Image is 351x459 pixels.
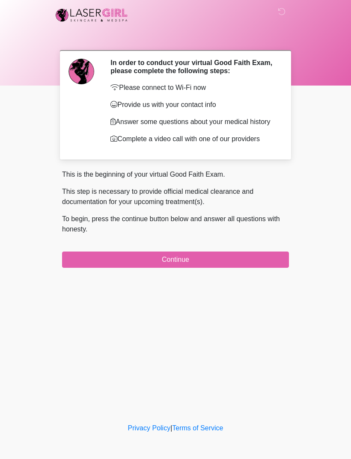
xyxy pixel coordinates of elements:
[62,169,289,180] p: This is the beginning of your virtual Good Faith Exam.
[110,100,276,110] p: Provide us with your contact info
[62,187,289,207] p: This step is necessary to provide official medical clearance and documentation for your upcoming ...
[68,59,94,84] img: Agent Avatar
[110,134,276,144] p: Complete a video call with one of our providers
[56,31,295,47] h1: ‎ ‎
[110,83,276,93] p: Please connect to Wi-Fi now
[110,117,276,127] p: Answer some questions about your medical history
[172,424,223,432] a: Terms of Service
[62,252,289,268] button: Continue
[62,214,289,234] p: To begin, press the continue button below and answer all questions with honesty.
[54,6,130,24] img: Laser Girl Med Spa LLC Logo
[110,59,276,75] h2: In order to conduct your virtual Good Faith Exam, please complete the following steps:
[170,424,172,432] a: |
[128,424,171,432] a: Privacy Policy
